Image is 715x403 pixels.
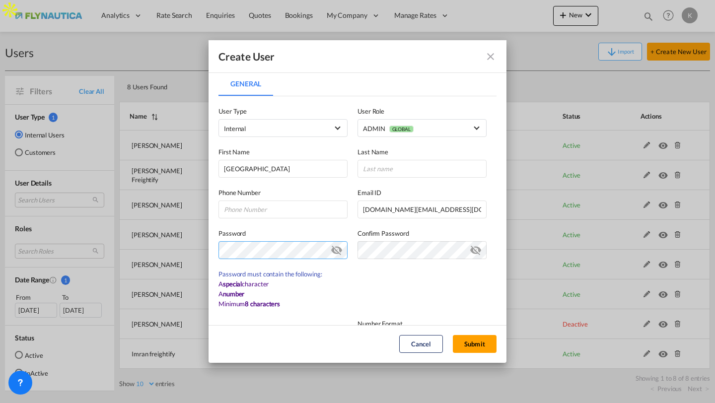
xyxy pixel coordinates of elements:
[224,125,246,133] span: Internal
[357,201,487,218] input: Email
[218,160,348,178] input: First name
[399,335,443,353] button: Cancel
[357,188,487,198] label: Email ID
[363,125,414,133] div: ADMIN
[357,228,487,238] label: Confirm Password
[389,126,414,133] span: GLOBAL
[357,106,487,116] label: User Role
[357,119,487,137] md-select: {{(ctrl.parent.createData.viewShipper && !ctrl.parent.createData.user_data.role_id) ? 'N/A' : 'Se...
[331,242,343,254] md-icon: icon-eye-off
[218,299,348,309] div: Minimum
[218,188,348,198] label: Phone Number
[218,228,348,238] label: Password
[218,119,348,137] md-select: company type of user: Internal
[470,242,482,254] md-icon: icon-eye-off
[223,280,242,288] b: special
[218,279,348,289] div: A character
[453,335,497,353] button: Submit
[209,40,506,363] md-dialog: General General ...
[223,290,244,298] b: number
[481,47,500,67] button: icon-close fg-AAA8AD
[357,319,487,329] label: Number Format
[485,51,497,63] md-icon: icon-close fg-AAA8AD
[218,72,283,96] md-pagination-wrapper: Use the left and right arrow keys to navigate between tabs
[245,300,280,308] b: 8 characters
[357,160,487,178] input: Last name
[218,72,273,96] md-tab-item: General
[357,147,487,157] label: Last Name
[218,201,348,218] input: Phone Number
[218,106,348,116] label: User Type
[218,50,275,63] div: Create User
[218,147,348,157] label: First Name
[218,289,348,299] div: A
[218,269,348,279] div: Password must contain the following:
